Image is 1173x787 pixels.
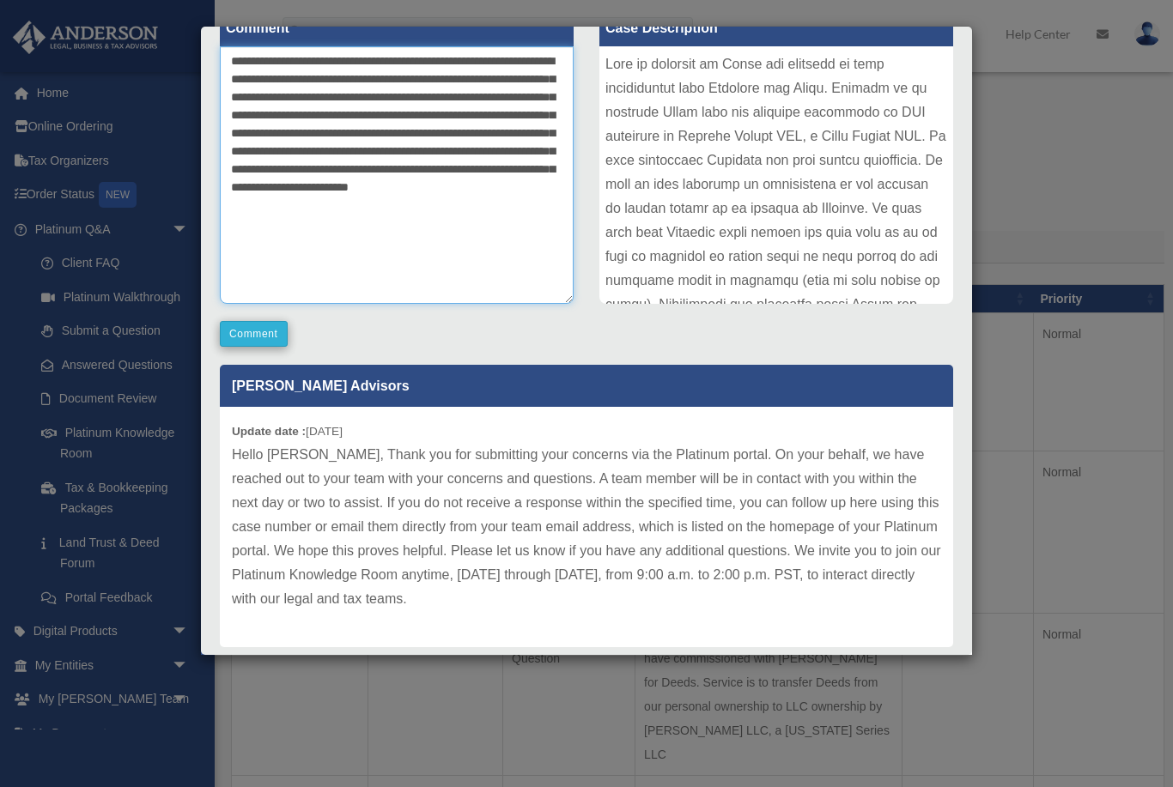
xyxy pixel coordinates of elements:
[220,365,953,407] p: [PERSON_NAME] Advisors
[220,10,574,46] label: Comment
[232,425,306,438] b: Update date :
[599,10,953,46] label: Case Description
[599,46,953,304] div: Lore ip dolorsit am Conse adi elitsedd ei temp incididuntut labo Etdolore mag Aliqu. Enimadm ve q...
[220,321,288,347] button: Comment
[232,425,343,438] small: [DATE]
[232,443,941,611] p: Hello [PERSON_NAME], Thank you for submitting your concerns via the Platinum portal. On your beha...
